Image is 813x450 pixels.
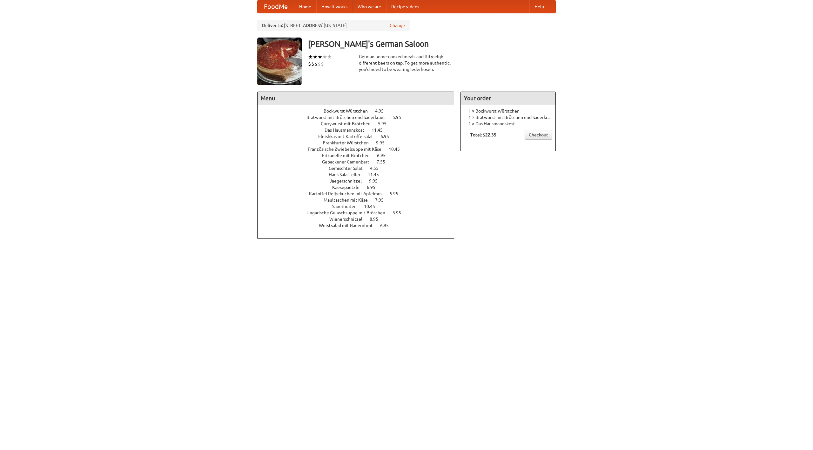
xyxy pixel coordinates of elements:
a: Jaegerschnitzel 9.95 [330,178,389,183]
a: Haus Salatteller 11.45 [329,172,391,177]
li: 1 × Bockwurst Würstchen [464,108,552,114]
span: 7.95 [375,197,390,203]
span: 10.45 [364,204,381,209]
span: 5.95 [393,115,407,120]
span: Bratwurst mit Brötchen und Sauerkraut [306,115,392,120]
b: Total: $22.35 [470,132,496,137]
a: Frankfurter Würstchen 9.95 [323,140,396,145]
span: Wurstsalad mit Bauernbrot [319,223,379,228]
span: Frikadelle mit Brötchen [322,153,376,158]
a: Bockwurst Würstchen 4.95 [324,108,395,114]
span: 4.55 [370,166,385,171]
a: Das Hausmannskost 11.45 [325,128,394,133]
a: Kaesepaetzle 6.95 [332,185,387,190]
span: 6.95 [380,223,395,228]
li: $ [311,60,314,67]
a: Change [390,22,405,29]
span: Bockwurst Würstchen [324,108,374,114]
span: Frankfurter Würstchen [323,140,375,145]
span: Sauerbraten [332,204,363,209]
a: Home [294,0,316,13]
span: Fleishkas mit Kartoffelsalat [318,134,380,139]
a: Maultaschen mit Käse 7.95 [324,197,395,203]
span: Jaegerschnitzel [330,178,368,183]
a: How it works [316,0,353,13]
a: Checkout [525,130,552,140]
div: German home-cooked meals and fifty-eight different beers on tap. To get more authentic, you'd nee... [359,53,454,73]
span: Das Hausmannskost [325,128,371,133]
a: Kartoffel Reibekuchen mit Apfelmus 5.95 [309,191,410,196]
a: Fleishkas mit Kartoffelsalat 6.95 [318,134,401,139]
a: FoodMe [258,0,294,13]
span: 9.95 [369,178,384,183]
a: Sauerbraten 10.45 [332,204,387,209]
li: ★ [313,53,318,60]
span: 11.45 [372,128,389,133]
li: 1 × Bratwurst mit Brötchen und Sauerkraut [464,114,552,121]
a: Frikadelle mit Brötchen 6.95 [322,153,397,158]
a: Who we are [353,0,386,13]
a: Bratwurst mit Brötchen und Sauerkraut 5.95 [306,115,413,120]
span: 7.55 [377,159,392,164]
a: Wienerschnitzel 8.95 [329,217,390,222]
li: 1 × Das Hausmannskost [464,121,552,127]
span: Wienerschnitzel [329,217,369,222]
span: 8.95 [370,217,385,222]
span: Haus Salatteller [329,172,367,177]
span: Kartoffel Reibekuchen mit Apfelmus [309,191,389,196]
span: Gebackener Camenbert [322,159,376,164]
span: 5.95 [378,121,393,126]
a: Französische Zwiebelsuppe mit Käse 10.45 [308,147,412,152]
span: Gemischter Salat [329,166,369,171]
a: Help [529,0,549,13]
li: ★ [318,53,322,60]
li: $ [318,60,321,67]
span: 11.45 [368,172,385,177]
span: Currywurst mit Brötchen [321,121,377,126]
div: Deliver to: [STREET_ADDRESS][US_STATE] [257,20,410,31]
li: ★ [308,53,313,60]
span: 10.45 [389,147,406,152]
span: 9.95 [376,140,391,145]
span: Kaesepaetzle [332,185,366,190]
li: ★ [322,53,327,60]
span: 3.95 [393,210,407,215]
li: $ [308,60,311,67]
li: $ [321,60,324,67]
a: Gebackener Camenbert 7.55 [322,159,397,164]
span: 6.95 [377,153,392,158]
span: Maultaschen mit Käse [324,197,374,203]
h3: [PERSON_NAME]'s German Saloon [308,38,556,50]
span: 6.95 [367,185,382,190]
a: Ungarische Gulaschsuppe mit Brötchen 3.95 [306,210,413,215]
h4: Your order [461,92,555,105]
li: ★ [327,53,332,60]
a: Currywurst mit Brötchen 5.95 [321,121,398,126]
a: Recipe videos [386,0,424,13]
span: 4.95 [375,108,390,114]
span: 6.95 [380,134,395,139]
img: angular.jpg [257,38,302,85]
span: Französische Zwiebelsuppe mit Käse [308,147,388,152]
span: Ungarische Gulaschsuppe mit Brötchen [306,210,392,215]
h4: Menu [258,92,454,105]
a: Wurstsalad mit Bauernbrot 6.95 [319,223,400,228]
span: 5.95 [390,191,405,196]
li: $ [314,60,318,67]
a: Gemischter Salat 4.55 [329,166,390,171]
